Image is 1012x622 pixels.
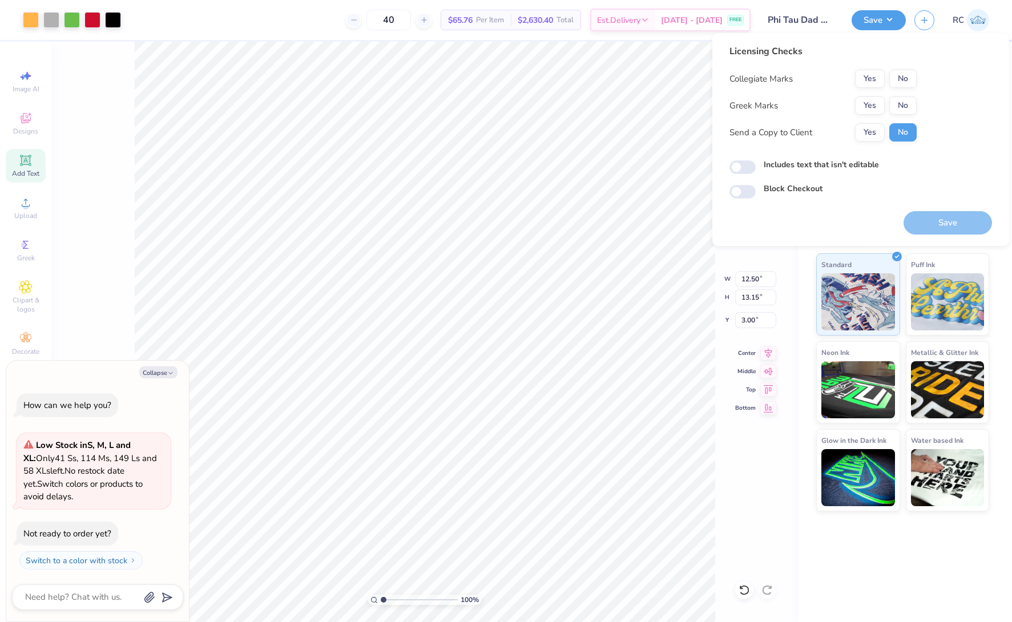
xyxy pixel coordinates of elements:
[23,465,124,490] span: No restock date yet.
[476,14,504,26] span: Per Item
[821,273,895,330] img: Standard
[518,14,553,26] span: $2,630.40
[953,9,989,31] a: RC
[852,10,906,30] button: Save
[889,96,917,115] button: No
[911,449,985,506] img: Water based Ink
[12,347,39,356] span: Decorate
[821,449,895,506] img: Glow in the Dark Ink
[764,183,822,195] label: Block Checkout
[759,9,843,31] input: Untitled Design
[855,70,885,88] button: Yes
[953,14,964,27] span: RC
[729,16,741,24] span: FREE
[13,127,38,136] span: Designs
[19,551,143,570] button: Switch to a color with stock
[764,159,879,171] label: Includes text that isn't editable
[735,367,756,375] span: Middle
[735,349,756,357] span: Center
[911,259,935,270] span: Puff Ink
[139,366,178,378] button: Collapse
[597,14,640,26] span: Est. Delivery
[23,439,157,502] span: Only 41 Ss, 114 Ms, 149 Ls and 58 XLs left. Switch colors or products to avoid delays.
[17,253,35,262] span: Greek
[735,404,756,412] span: Bottom
[661,14,723,26] span: [DATE] - [DATE]
[6,296,46,314] span: Clipart & logos
[557,14,574,26] span: Total
[729,99,778,112] div: Greek Marks
[729,126,812,139] div: Send a Copy to Client
[23,528,111,539] div: Not ready to order yet?
[821,361,895,418] img: Neon Ink
[855,96,885,115] button: Yes
[889,123,917,142] button: No
[855,123,885,142] button: Yes
[889,70,917,88] button: No
[821,434,886,446] span: Glow in the Dark Ink
[967,9,989,31] img: Rio Cabojoc
[735,386,756,394] span: Top
[911,273,985,330] img: Puff Ink
[821,346,849,358] span: Neon Ink
[911,361,985,418] img: Metallic & Glitter Ink
[130,557,136,564] img: Switch to a color with stock
[23,399,111,411] div: How can we help you?
[729,45,917,58] div: Licensing Checks
[23,439,131,464] strong: Low Stock in S, M, L and XL :
[366,10,411,30] input: – –
[729,72,793,86] div: Collegiate Marks
[911,434,963,446] span: Water based Ink
[821,259,852,270] span: Standard
[448,14,473,26] span: $65.76
[12,169,39,178] span: Add Text
[13,84,39,94] span: Image AI
[14,211,37,220] span: Upload
[911,346,978,358] span: Metallic & Glitter Ink
[461,595,479,605] span: 100 %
